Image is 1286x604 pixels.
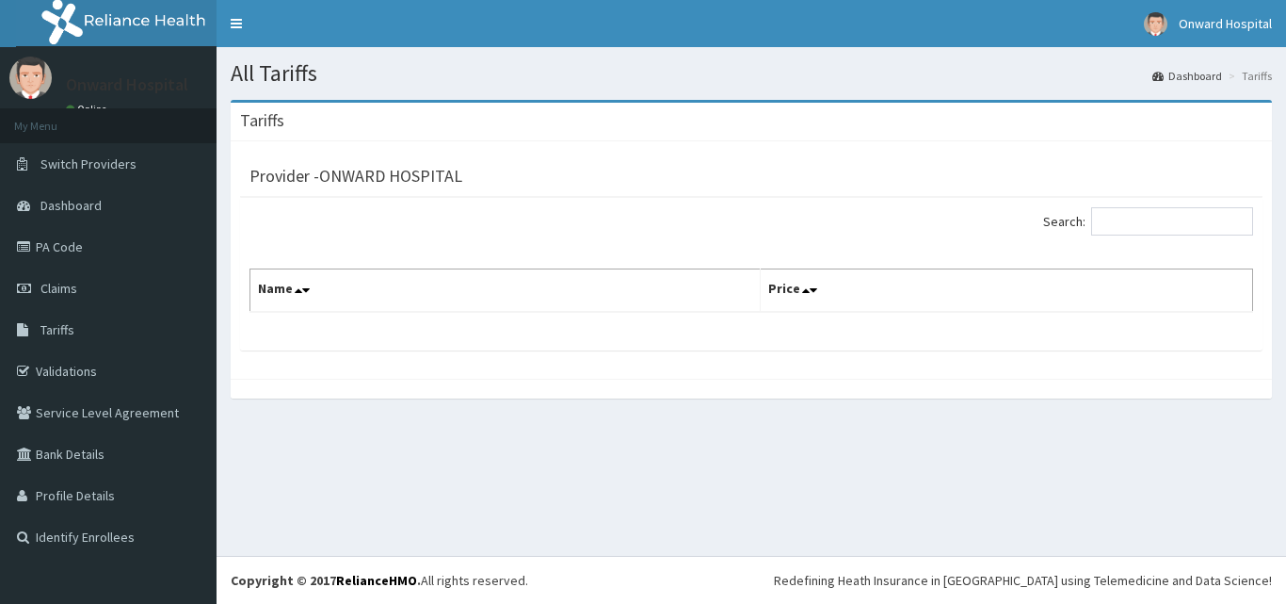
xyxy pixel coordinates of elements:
img: User Image [1144,12,1167,36]
th: Name [250,269,761,313]
a: Dashboard [1152,68,1222,84]
span: Dashboard [40,197,102,214]
div: Redefining Heath Insurance in [GEOGRAPHIC_DATA] using Telemedicine and Data Science! [774,571,1272,590]
strong: Copyright © 2017 . [231,572,421,589]
h3: Tariffs [240,112,284,129]
span: Switch Providers [40,155,137,172]
th: Price [761,269,1253,313]
li: Tariffs [1224,68,1272,84]
label: Search: [1043,207,1253,236]
h1: All Tariffs [231,61,1272,86]
h3: Provider - ONWARD HOSPITAL [249,168,462,185]
span: Onward Hospital [1179,15,1272,32]
img: User Image [9,57,52,99]
a: Online [66,103,111,116]
a: RelianceHMO [336,572,417,589]
span: Tariffs [40,321,74,338]
footer: All rights reserved. [217,556,1286,604]
span: Claims [40,280,77,297]
input: Search: [1091,207,1253,236]
p: Onward Hospital [66,76,188,93]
